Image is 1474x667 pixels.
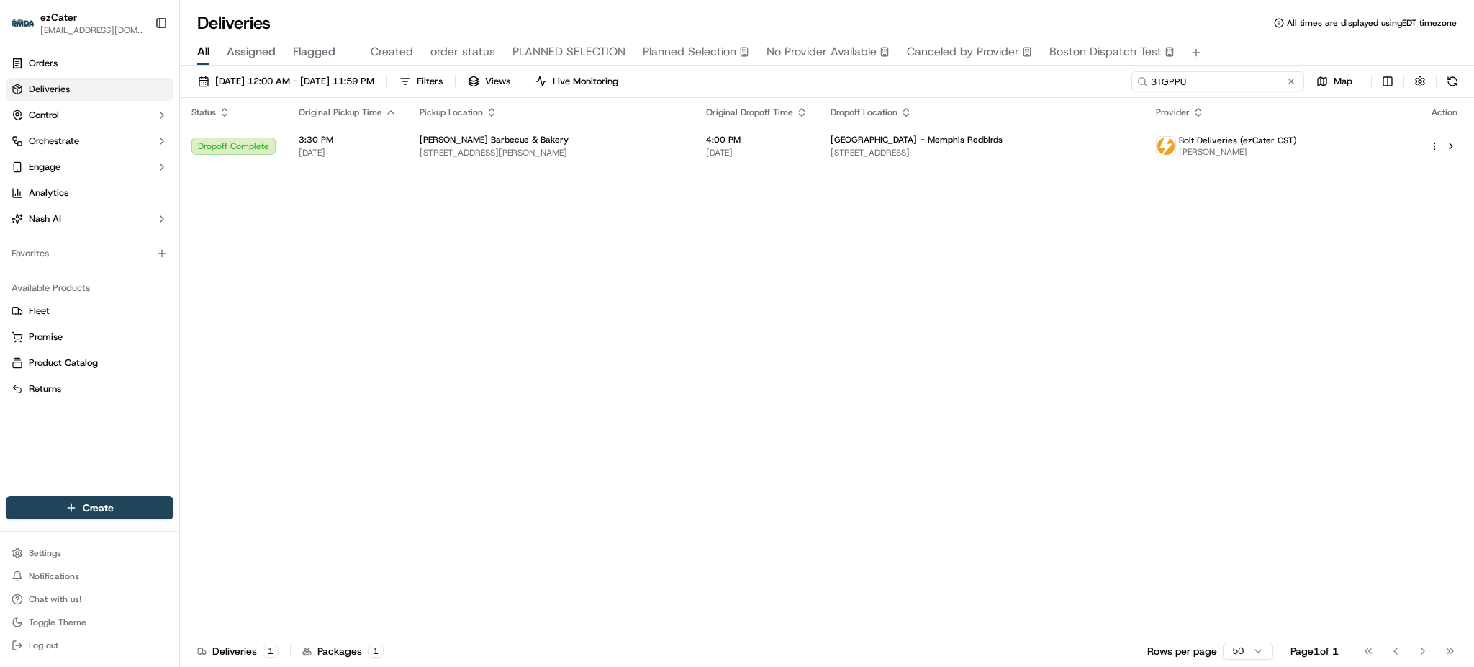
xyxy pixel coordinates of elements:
[29,209,110,223] span: Knowledge Base
[14,14,43,43] img: Nash
[29,135,79,148] span: Orchestrate
[6,277,173,300] div: Available Products
[143,244,174,255] span: Pylon
[29,83,70,96] span: Deliveries
[14,138,40,164] img: 1736555255976-a54dd68f-1ca7-489b-9aae-adbdc363a1c4
[6,182,173,205] a: Analytics
[12,382,168,395] a: Returns
[461,71,517,91] button: Views
[6,78,173,101] a: Deliveries
[299,134,397,146] span: 3:30 PM
[368,645,384,658] div: 1
[6,207,173,230] button: Nash AI
[197,644,279,658] div: Deliveries
[6,612,173,632] button: Toggle Theme
[12,19,35,28] img: ezCater
[393,71,449,91] button: Filters
[6,352,173,375] button: Product Catalog
[299,107,382,118] span: Original Pickup Time
[1442,71,1462,91] button: Refresh
[263,645,279,658] div: 1
[485,75,510,88] span: Views
[302,644,384,658] div: Packages
[643,43,736,61] span: Planned Selection
[83,501,114,515] span: Create
[6,130,173,153] button: Orchestrate
[420,147,683,158] span: [STREET_ADDRESS][PERSON_NAME]
[29,331,63,344] span: Promise
[12,305,168,318] a: Fleet
[29,57,58,70] span: Orders
[420,107,483,118] span: Pickup Location
[6,543,173,563] button: Settings
[529,71,625,91] button: Live Monitoring
[9,203,116,229] a: 📗Knowledge Base
[29,570,79,582] span: Notifications
[136,209,231,223] span: API Documentation
[245,142,262,159] button: Start new chat
[299,147,397,158] span: [DATE]
[6,242,173,265] div: Favorites
[6,52,173,75] a: Orders
[1290,644,1339,658] div: Page 1 of 1
[191,107,216,118] span: Status
[6,326,173,349] button: Promise
[1179,146,1297,158] span: [PERSON_NAME]
[29,357,98,370] span: Product Catalog
[553,75,618,88] span: Live Monitoring
[1429,107,1460,118] div: Action
[512,43,625,61] span: PLANNED SELECTION
[831,147,1133,158] span: [STREET_ADDRESS]
[29,109,59,122] span: Control
[1310,71,1359,91] button: Map
[6,377,173,400] button: Returns
[6,6,149,40] button: ezCaterezCater[EMAIL_ADDRESS][DOMAIN_NAME]
[1156,107,1190,118] span: Provider
[40,24,143,36] button: [EMAIL_ADDRESS][DOMAIN_NAME]
[1334,75,1352,88] span: Map
[293,43,335,61] span: Flagged
[831,134,1003,146] span: [GEOGRAPHIC_DATA] ~ Memphis Redbirds
[29,161,60,174] span: Engage
[215,75,374,88] span: [DATE] 12:00 AM - [DATE] 11:59 PM
[706,134,808,146] span: 4:00 PM
[29,305,50,318] span: Fleet
[831,107,897,118] span: Dropoff Location
[420,134,569,146] span: [PERSON_NAME] Barbecue & Bakery
[12,331,168,344] a: Promise
[6,104,173,127] button: Control
[197,12,271,35] h1: Deliveries
[767,43,877,61] span: No Provider Available
[49,152,182,164] div: We're available if you need us!
[29,187,68,200] span: Analytics
[29,617,86,628] span: Toggle Theme
[1147,644,1217,658] p: Rows per page
[6,589,173,609] button: Chat with us!
[116,203,237,229] a: 💻API Documentation
[227,43,276,61] span: Assigned
[49,138,236,152] div: Start new chat
[1287,17,1457,29] span: All times are displayed using EDT timezone
[29,382,61,395] span: Returns
[191,71,381,91] button: [DATE] 12:00 AM - [DATE] 11:59 PM
[430,43,495,61] span: order status
[12,357,168,370] a: Product Catalog
[101,243,174,255] a: Powered byPylon
[14,58,262,81] p: Welcome 👋
[40,10,77,24] button: ezCater
[6,566,173,586] button: Notifications
[1179,135,1297,146] span: Bolt Deliveries (ezCater CST)
[371,43,413,61] span: Created
[29,594,81,605] span: Chat with us!
[37,93,259,108] input: Got a question? Start typing here...
[706,147,808,158] span: [DATE]
[706,107,793,118] span: Original Dropoff Time
[1131,71,1304,91] input: Type to search
[6,635,173,655] button: Log out
[1049,43,1162,61] span: Boston Dispatch Test
[417,75,443,88] span: Filters
[197,43,209,61] span: All
[6,156,173,179] button: Engage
